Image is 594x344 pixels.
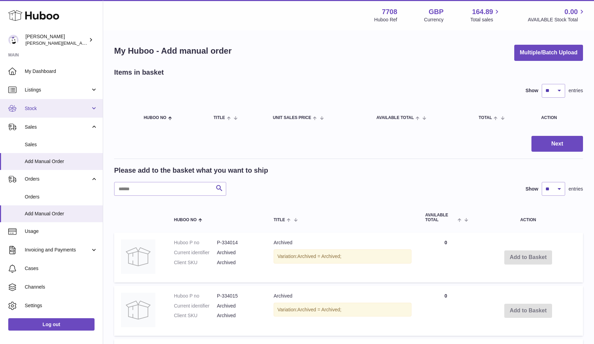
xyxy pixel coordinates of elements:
dt: Huboo P no [174,293,217,299]
img: Archived [121,239,155,274]
span: Sales [25,141,98,148]
span: Orders [25,194,98,200]
span: Channels [25,284,98,290]
span: AVAILABLE Total [376,116,414,120]
span: Listings [25,87,90,93]
td: 0 [418,286,473,336]
div: Currency [424,17,444,23]
dd: P-334014 [217,239,260,246]
div: Action [541,116,576,120]
dd: Archived [217,303,260,309]
span: Archived = Archived; [297,254,341,259]
span: 164.89 [472,7,493,17]
div: Variation: [274,249,411,264]
dt: Huboo P no [174,239,217,246]
th: Action [473,206,583,229]
div: [PERSON_NAME] [25,33,87,46]
label: Show [526,87,538,94]
dd: Archived [217,249,260,256]
span: Orders [25,176,90,182]
span: AVAILABLE Total [425,213,456,222]
h2: Items in basket [114,68,164,77]
span: entries [569,186,583,192]
dt: Current identifier [174,303,217,309]
td: Archived [267,286,418,336]
dd: P-334015 [217,293,260,299]
strong: 7708 [382,7,397,17]
button: Next [531,136,583,152]
span: Huboo no [144,116,166,120]
span: [PERSON_NAME][EMAIL_ADDRESS][DOMAIN_NAME] [25,40,138,46]
span: Huboo no [174,218,197,222]
span: Invoicing and Payments [25,247,90,253]
button: Multiple/Batch Upload [514,45,583,61]
span: Total sales [470,17,501,23]
span: Stock [25,105,90,112]
img: victor@erbology.co [8,35,19,45]
span: Add Manual Order [25,158,98,165]
span: Settings [25,302,98,309]
span: Usage [25,228,98,235]
h2: Please add to the basket what you want to ship [114,166,268,175]
span: Archived = Archived; [297,307,341,312]
span: Total [478,116,492,120]
dt: Client SKU [174,312,217,319]
a: 0.00 AVAILABLE Stock Total [528,7,586,23]
span: Add Manual Order [25,211,98,217]
span: Title [274,218,285,222]
img: Archived [121,293,155,327]
h1: My Huboo - Add manual order [114,45,232,56]
dd: Archived [217,259,260,266]
label: Show [526,186,538,192]
strong: GBP [429,7,443,17]
td: 0 [418,233,473,282]
span: AVAILABLE Stock Total [528,17,586,23]
span: Sales [25,124,90,130]
span: entries [569,87,583,94]
span: My Dashboard [25,68,98,75]
dt: Current identifier [174,249,217,256]
span: Cases [25,265,98,272]
span: Title [213,116,225,120]
div: Variation: [274,303,411,317]
div: Huboo Ref [374,17,397,23]
span: 0.00 [564,7,578,17]
dt: Client SKU [174,259,217,266]
dd: Archived [217,312,260,319]
a: 164.89 Total sales [470,7,501,23]
span: Unit Sales Price [273,116,311,120]
a: Log out [8,318,95,331]
td: Archived [267,233,418,282]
